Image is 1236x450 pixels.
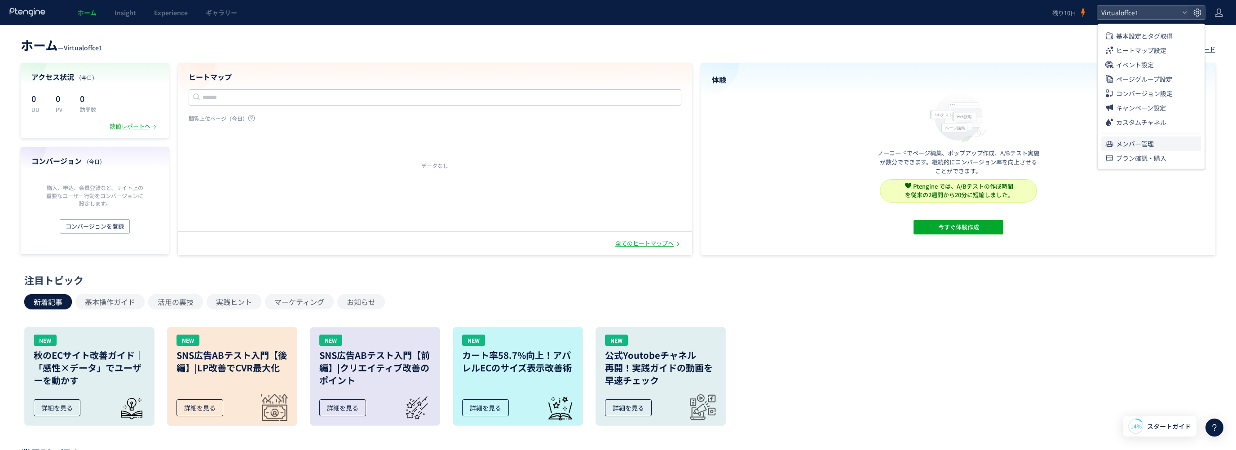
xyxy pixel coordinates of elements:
div: NEW [319,335,342,346]
span: 基本設定とタグ取得 [1116,29,1173,43]
button: 今すぐ体験作成 [914,220,1003,234]
a: NEWカート率58.7%向上！アパレルECのサイズ表示改善術詳細を見る [453,327,583,426]
h3: 秋のECサイト改善ガイド｜「感性×データ」でユーザーを動かす [34,349,145,387]
span: コンバージョン設定 [1116,86,1173,101]
span: Virtualoffce1 [64,43,102,52]
div: 詳細を見る [319,399,366,416]
h4: コンバージョン [31,156,158,166]
button: コンバージョンを登録 [60,219,130,234]
span: コンバージョンを登録 [66,219,124,234]
span: スタートガイド [1147,422,1191,431]
div: NEW [177,335,199,346]
p: 0 [56,91,69,106]
div: 詳細を見る [34,399,80,416]
span: Experience [154,8,188,17]
a: NEW秋のECサイト改善ガイド｜「感性×データ」でユーザーを動かす詳細を見る [24,327,154,426]
span: プラン確認・購入 [1116,151,1166,165]
span: （今日） [84,158,105,165]
p: 訪問数 [80,106,96,113]
span: Ptengine では、A/Bテストの作成時間 を従来の2週間から20分に短縮しました。 [905,182,1014,199]
span: Insight [115,8,136,17]
p: 0 [80,91,96,106]
span: キャンペーン設定 [1116,101,1166,115]
span: 残り10日 [1052,9,1076,17]
p: ノーコードでページ編集、ポップアップ作成、A/Bテスト実施が数分でできます。継続的にコンバージョン率を向上させることができます。 [878,149,1039,176]
span: ヒートマップ設定 [1116,43,1166,57]
a: NEWSNS広告ABテスト入門【前編】|クリエイティブ改善のポイント詳細を見る [310,327,440,426]
div: 数値レポートへ [110,122,158,131]
button: 基本操作ガイド [75,294,145,309]
div: 注目トピック [24,273,1207,287]
p: 0 [31,91,45,106]
h3: SNS広告ABテスト入門【後編】|LP改善でCVR最大化 [177,349,288,374]
span: Virtualoffce1 [1099,6,1179,19]
p: 購入、申込、会員登録など、サイト上の重要なユーザー行動をコンバージョンに設定します。 [44,184,146,207]
div: NEW [34,335,57,346]
h3: カート率58.7%向上！アパレルECのサイズ表示改善術 [462,349,574,374]
h4: ヒートマップ [189,72,681,82]
button: マーケティング [265,294,334,309]
span: ホーム [21,36,58,54]
div: NEW [462,335,485,346]
div: — [21,36,102,54]
h4: 体験 [712,75,1205,85]
button: 新着記事 [24,294,72,309]
img: home_experience_onbo_jp-C5-EgdA0.svg [926,90,991,143]
button: 実践ヒント [207,294,261,309]
div: 詳細を見る [177,399,223,416]
span: ホーム [78,8,97,17]
h3: SNS広告ABテスト入門【前編】|クリエイティブ改善のポイント [319,349,431,387]
div: 全てのヒートマップへ [615,239,681,248]
span: カスタムチャネル [1116,115,1166,129]
span: ギャラリー [206,8,237,17]
h3: 公式Youtobeチャネル 再開！実践ガイドの動画を 早速チェック [605,349,716,387]
div: NEW [605,335,628,346]
a: NEW公式Youtobeチャネル再開！実践ガイドの動画を早速チェック詳細を見る [596,327,726,426]
span: メンバー管理 [1116,137,1154,151]
div: 詳細を見る [462,399,509,416]
span: （今日） [76,74,97,81]
span: ページグループ設定 [1116,72,1172,86]
p: PV [56,106,69,113]
a: NEWSNS広告ABテスト入門【後編】|LP改善でCVR最大化詳細を見る [167,327,297,426]
p: 閲覧上位ページ（今日） [189,115,681,126]
button: 活用の裏技 [148,294,203,309]
div: 詳細を見る [605,399,652,416]
span: 今すぐ体験作成 [938,220,979,234]
span: イベント設定 [1116,57,1154,72]
button: お知らせ [337,294,385,309]
span: 14% [1130,422,1142,430]
p: UU [31,106,45,113]
img: svg+xml,%3c [905,182,911,189]
div: データなし [178,162,691,169]
h4: アクセス状況 [31,72,158,82]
